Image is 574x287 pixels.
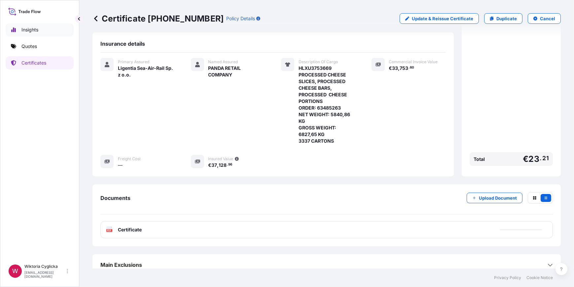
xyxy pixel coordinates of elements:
button: Upload Document [467,193,522,203]
p: [EMAIL_ADDRESS][DOMAIN_NAME] [24,270,65,278]
span: Documents [100,195,130,201]
a: Duplicate [484,13,522,24]
span: . [227,164,228,166]
span: € [389,66,392,71]
span: Insured Value [208,156,233,162]
text: PDF [107,229,112,232]
p: Update & Reissue Certificate [412,15,473,22]
a: Update & Reissue Certificate [400,13,479,24]
p: Duplicate [496,15,517,22]
span: HLXU3753669 PROCESSED CHEESE SLICES, PROCESSED CHEESE BARS, PROCESSED CHEESE PORTIONS ORDER: 6348... [299,65,356,144]
span: € [208,163,212,167]
span: , [217,163,219,167]
p: Quotes [21,43,37,50]
div: Main Exclusions [100,257,553,273]
a: Quotes [6,40,74,53]
a: Insights [6,23,74,36]
span: Certificate [118,226,142,233]
span: 128 [219,163,227,167]
p: Cancel [540,15,555,22]
p: Certificate [PHONE_NUMBER] [92,13,224,24]
span: Insurance details [100,40,145,47]
span: Freight Cost [118,156,141,162]
span: PANDA RETAIL COMPANY [208,65,266,78]
button: Cancel [528,13,561,24]
span: Ligentia Sea-Air-Rail Sp. z o.o. [118,65,175,78]
span: 37 [212,163,217,167]
a: Cookie Notice [526,275,553,280]
p: Upload Document [479,195,517,201]
span: Commercial Invoice Value [389,59,438,65]
span: 21 [543,156,549,160]
span: 60 [410,67,414,69]
span: Named Assured [208,59,238,65]
span: . [409,67,410,69]
span: , [398,66,400,71]
span: 33 [392,66,398,71]
p: Insights [21,26,38,33]
p: Policy Details [226,15,255,22]
span: — [118,162,123,168]
span: 96 [228,164,232,166]
span: 753 [400,66,409,71]
span: Total [474,156,485,163]
span: W [12,268,18,274]
span: . [540,156,542,160]
p: Certificates [21,60,46,66]
span: € [523,155,528,163]
p: Wiktoria Cyglicka [24,264,65,269]
span: Primary Assured [118,59,149,65]
span: Main Exclusions [100,262,142,268]
span: Description Of Cargo [299,59,338,65]
a: Privacy Policy [494,275,521,280]
a: Certificates [6,56,74,70]
span: 23 [528,155,539,163]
